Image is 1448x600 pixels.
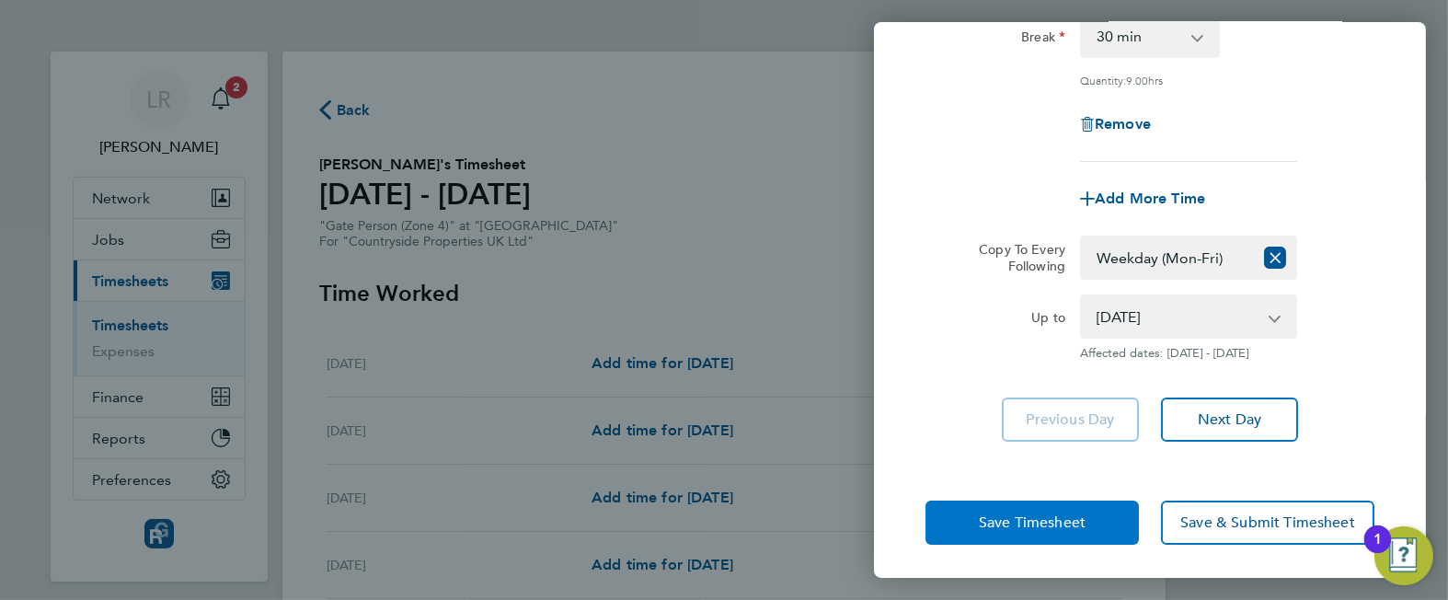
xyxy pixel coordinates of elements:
[1198,410,1261,429] span: Next Day
[1373,539,1382,563] div: 1
[925,501,1139,545] button: Save Timesheet
[979,513,1086,532] span: Save Timesheet
[1021,29,1065,51] label: Break
[1080,73,1297,87] div: Quantity: hrs
[1374,526,1433,585] button: Open Resource Center, 1 new notification
[1161,501,1374,545] button: Save & Submit Timesheet
[1080,191,1205,206] button: Add More Time
[964,241,1065,274] label: Copy To Every Following
[1031,309,1065,331] label: Up to
[1080,346,1297,361] span: Affected dates: [DATE] - [DATE]
[1264,237,1286,278] button: Reset selection
[1080,117,1151,132] button: Remove
[1095,115,1151,133] span: Remove
[1095,190,1205,207] span: Add More Time
[1161,398,1298,442] button: Next Day
[1126,73,1148,87] span: 9.00
[1180,513,1355,532] span: Save & Submit Timesheet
